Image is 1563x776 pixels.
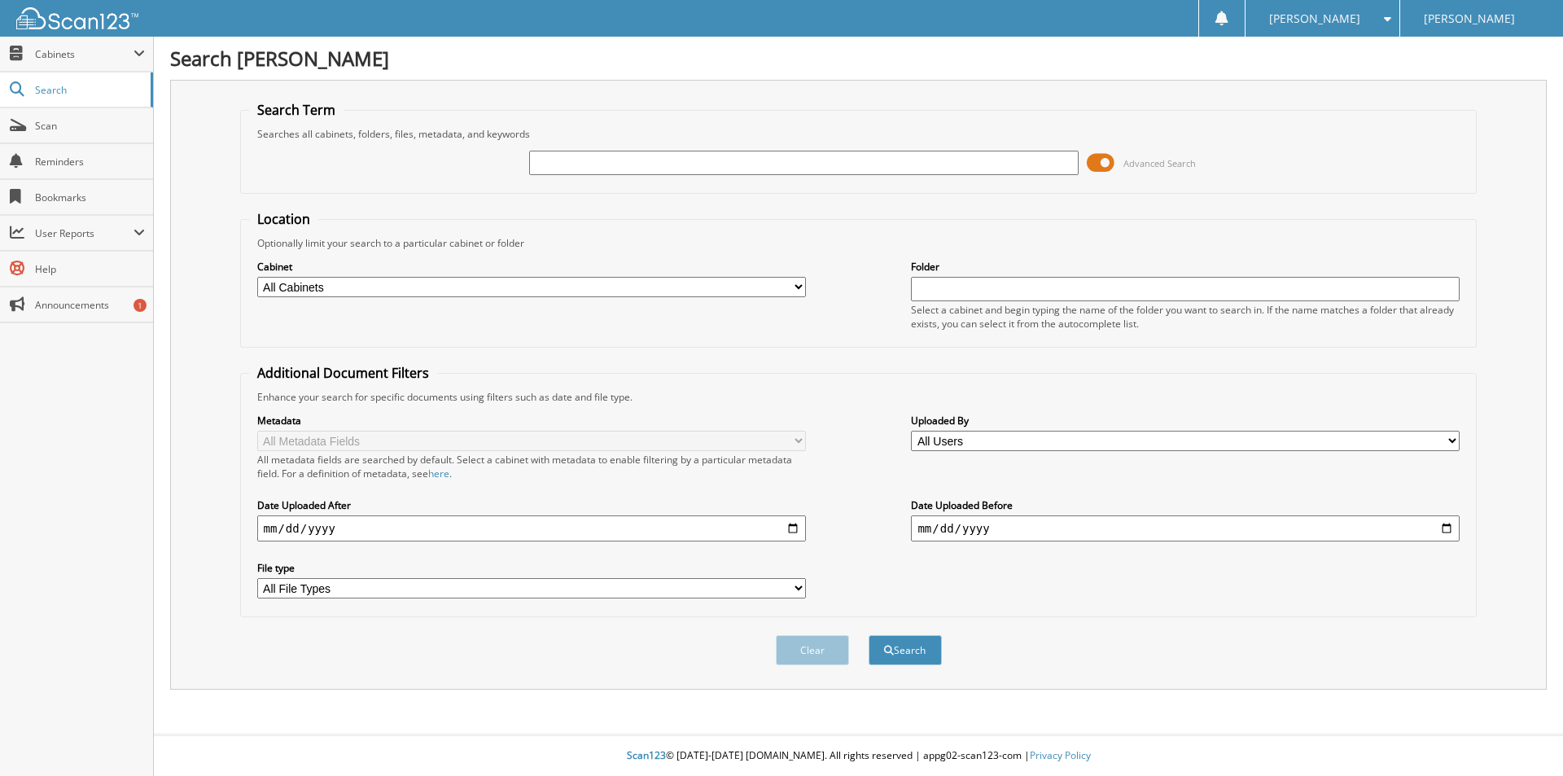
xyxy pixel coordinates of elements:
span: [PERSON_NAME] [1424,14,1515,24]
button: Search [869,635,942,665]
span: Advanced Search [1123,157,1196,169]
span: Scan123 [627,748,666,762]
h1: Search [PERSON_NAME] [170,45,1547,72]
label: Date Uploaded Before [911,498,1460,512]
div: Searches all cabinets, folders, files, metadata, and keywords [249,127,1469,141]
legend: Search Term [249,101,344,119]
label: Date Uploaded After [257,498,806,512]
span: Reminders [35,155,145,169]
label: Cabinet [257,260,806,274]
div: © [DATE]-[DATE] [DOMAIN_NAME]. All rights reserved | appg02-scan123-com | [154,736,1563,776]
span: Search [35,83,142,97]
span: User Reports [35,226,134,240]
label: Uploaded By [911,414,1460,427]
span: Help [35,262,145,276]
button: Clear [776,635,849,665]
span: Bookmarks [35,191,145,204]
a: here [428,467,449,480]
label: File type [257,561,806,575]
legend: Additional Document Filters [249,364,437,382]
legend: Location [249,210,318,228]
span: Announcements [35,298,145,312]
span: [PERSON_NAME] [1269,14,1360,24]
div: Optionally limit your search to a particular cabinet or folder [249,236,1469,250]
label: Folder [911,260,1460,274]
input: start [257,515,806,541]
div: Select a cabinet and begin typing the name of the folder you want to search in. If the name match... [911,303,1460,331]
input: end [911,515,1460,541]
div: 1 [134,299,147,312]
div: All metadata fields are searched by default. Select a cabinet with metadata to enable filtering b... [257,453,806,480]
a: Privacy Policy [1030,748,1091,762]
label: Metadata [257,414,806,427]
img: scan123-logo-white.svg [16,7,138,29]
span: Scan [35,119,145,133]
span: Cabinets [35,47,134,61]
div: Enhance your search for specific documents using filters such as date and file type. [249,390,1469,404]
